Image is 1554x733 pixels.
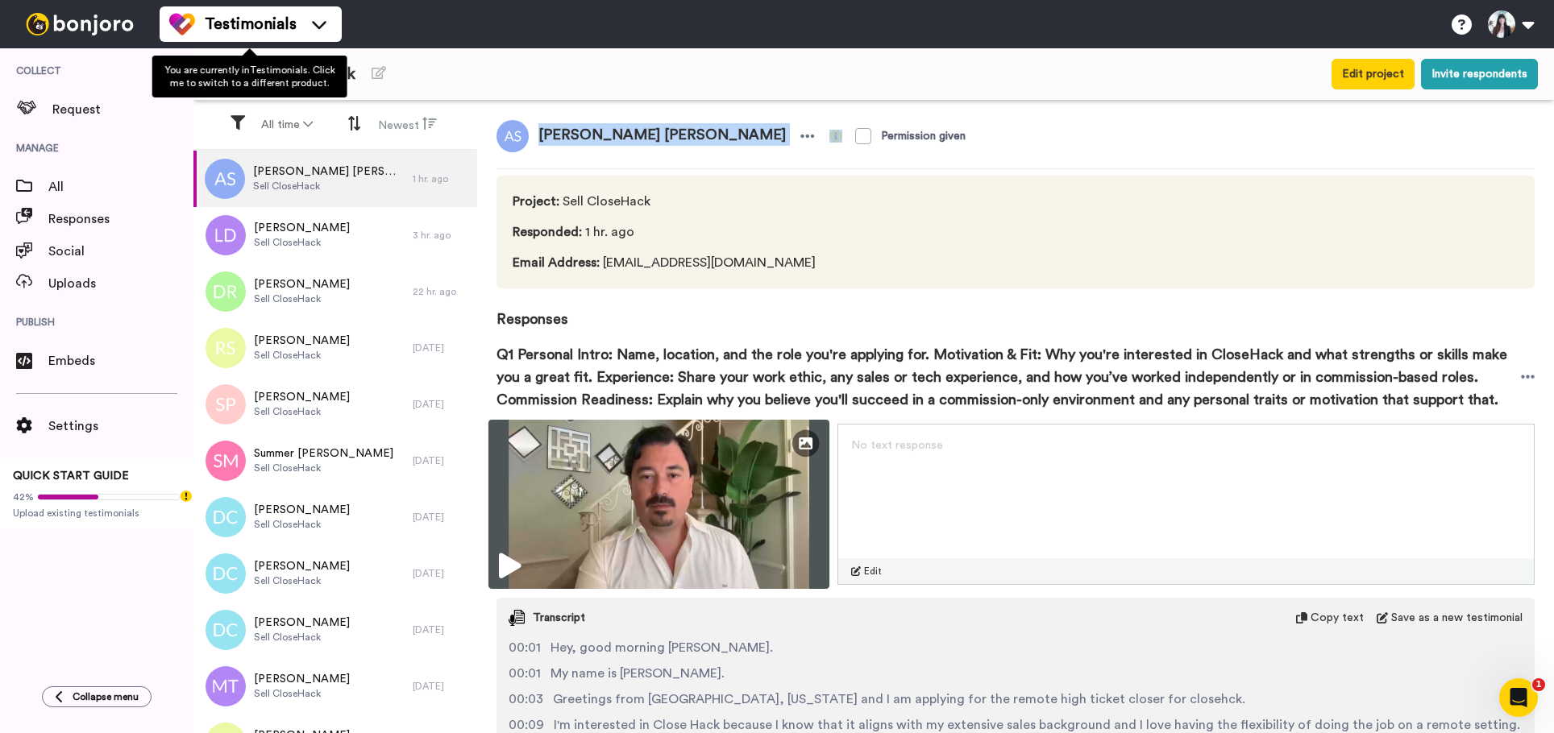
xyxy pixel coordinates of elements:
[513,226,582,238] span: Responded :
[13,470,129,482] span: QUICK START GUIDE
[1532,678,1545,691] span: 1
[48,351,193,371] span: Embeds
[254,236,350,249] span: Sell CloseHack
[206,441,246,481] img: sm.png
[488,420,829,589] img: ce2b4e8a-fad5-4db6-af1c-8ec3b6f5d5b9-thumbnail_full-1756139660.jpg
[368,110,447,140] button: Newest
[881,128,966,144] div: Permission given
[179,489,193,503] div: Tooltip anchor
[551,664,725,683] span: My name is [PERSON_NAME].
[48,209,193,229] span: Responses
[206,497,246,537] img: dc.png
[48,242,193,261] span: Social
[193,545,477,602] a: [PERSON_NAME]Sell CloseHack[DATE]
[509,690,543,709] span: 00:03
[206,271,246,312] img: dr.png
[193,658,477,714] a: [PERSON_NAME]Sell CloseHack[DATE]
[509,610,525,626] img: transcript.svg
[48,416,193,436] span: Settings
[254,558,350,574] span: [PERSON_NAME]
[206,610,246,650] img: dc.png
[413,680,469,693] div: [DATE]
[254,518,350,531] span: Sell CloseHack
[553,690,1245,709] span: Greetings from [GEOGRAPHIC_DATA], [US_STATE] and I am applying for the remote high ticket closer ...
[851,440,943,451] span: No text response
[254,276,350,292] span: [PERSON_NAME]
[513,253,824,272] span: [EMAIL_ADDRESS][DOMAIN_NAME]
[254,445,393,462] span: Summer [PERSON_NAME]
[254,671,350,687] span: [PERSON_NAME]
[1391,610,1523,626] span: Save as a new testimonial
[254,687,350,700] span: Sell CloseHack
[413,229,469,242] div: 3 hr. ago
[13,491,34,503] span: 42%
[42,686,152,707] button: Collapse menu
[193,320,477,376] a: [PERSON_NAME]Sell CloseHack[DATE]
[254,631,350,644] span: Sell CloseHack
[413,172,469,185] div: 1 hr. ago
[551,638,773,657] span: Hey, good morning [PERSON_NAME].
[206,384,246,424] img: sp.png
[413,511,469,524] div: [DATE]
[509,638,541,657] span: 00:01
[193,207,477,263] a: [PERSON_NAME]Sell CloseHack3 hr. ago
[48,177,193,197] span: All
[413,285,469,298] div: 22 hr. ago
[1332,59,1415,89] button: Edit project
[253,180,405,193] span: Sell CloseHack
[497,288,1535,330] span: Responses
[19,13,140,35] img: bj-logo-header-white.svg
[206,328,246,368] img: rs.png
[1421,59,1538,89] button: Invite respondents
[193,489,477,545] a: [PERSON_NAME]Sell CloseHack[DATE]
[251,110,322,139] button: All time
[193,602,477,658] a: [PERSON_NAME]Sell CloseHack[DATE]
[864,565,882,578] span: Edit
[254,615,350,631] span: [PERSON_NAME]
[513,256,600,269] span: Email Address :
[513,195,559,208] span: Project :
[205,13,297,35] span: Testimonials
[254,574,350,587] span: Sell CloseHack
[193,263,477,320] a: [PERSON_NAME]Sell CloseHack22 hr. ago
[1311,610,1364,626] span: Copy text
[193,376,477,433] a: [PERSON_NAME]Sell CloseHack[DATE]
[254,292,350,305] span: Sell CloseHack
[206,666,246,706] img: mt.png
[529,120,796,152] span: [PERSON_NAME] [PERSON_NAME]
[169,11,195,37] img: tm-color.svg
[413,398,469,411] div: [DATE]
[254,220,350,236] span: [PERSON_NAME]
[513,192,824,211] span: Sell CloseHack
[254,462,393,474] span: Sell CloseHack
[205,159,245,199] img: as.png
[254,405,350,418] span: Sell CloseHack
[193,151,477,207] a: [PERSON_NAME] [PERSON_NAME]Sell CloseHack1 hr. ago
[509,664,541,683] span: 00:01
[413,454,469,467] div: [DATE]
[13,507,181,520] span: Upload existing testimonials
[254,502,350,518] span: [PERSON_NAME]
[829,130,842,143] img: info-yellow.svg
[1499,678,1538,717] iframe: Intercom live chat
[164,65,334,88] span: You are currently in Testimonials . Click me to switch to a different product.
[254,389,350,405] span: [PERSON_NAME]
[254,349,350,362] span: Sell CloseHack
[533,610,585,626] span: Transcript
[254,333,350,349] span: [PERSON_NAME]
[206,215,246,255] img: ld.png
[497,343,1521,411] span: Q1 Personal Intro: Name, location, and the role you're applying for. Motivation & Fit: Why you're...
[513,222,824,242] span: 1 hr. ago
[413,342,469,354] div: [DATE]
[206,553,246,594] img: dc.png
[497,120,529,152] img: as.png
[413,567,469,580] div: [DATE]
[73,690,139,703] span: Collapse menu
[413,623,469,636] div: [DATE]
[48,274,193,293] span: Uploads
[52,100,193,119] span: Request
[253,164,405,180] span: [PERSON_NAME] [PERSON_NAME]
[193,433,477,489] a: Summer [PERSON_NAME]Sell CloseHack[DATE]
